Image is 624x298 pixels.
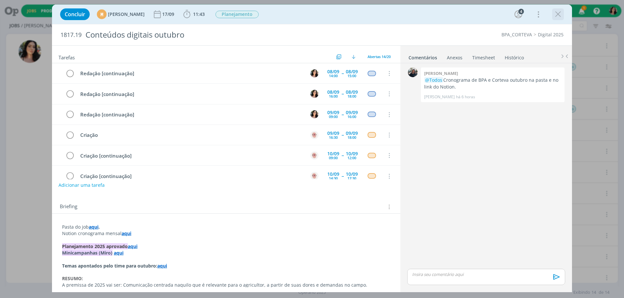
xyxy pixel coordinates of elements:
[342,153,344,158] span: --
[65,12,85,17] span: Concluir
[310,69,318,77] img: T
[58,179,105,191] button: Adicionar uma tarefa
[309,130,319,140] button: A
[347,74,356,77] div: 15:00
[97,9,107,19] div: M
[309,89,319,99] button: T
[77,111,304,119] div: Redação [continuação]
[347,94,356,98] div: 18:00
[108,12,145,17] span: [PERSON_NAME]
[327,110,339,115] div: 09/09
[346,172,358,176] div: 10/09
[342,133,344,137] span: --
[408,52,437,61] a: Comentários
[62,263,157,269] strong: Temas apontados pelo time para outubro:
[346,69,358,74] div: 08/09
[60,8,90,20] button: Concluir
[77,172,304,180] div: Criação [continuação]
[538,31,564,38] a: Digital 2025
[310,131,318,139] img: A
[310,90,318,98] img: T
[97,9,145,19] button: M[PERSON_NAME]
[424,70,458,76] b: [PERSON_NAME]
[329,136,338,139] div: 16:30
[342,174,344,178] span: --
[408,67,418,77] img: M
[425,77,442,83] span: @Todos
[368,54,391,59] span: Abertas 14/20
[456,94,475,100] span: há 6 horas
[77,69,304,77] div: Redação [continuação]
[83,27,351,43] div: Conteúdos digitais outubro
[162,12,175,17] div: 17/09
[424,94,455,100] p: [PERSON_NAME]
[310,110,318,118] img: T
[309,110,319,119] button: T
[310,151,318,160] img: A
[215,11,259,18] span: Planejamento
[342,112,344,117] span: --
[62,230,390,237] p: Notion cronograma mensal
[89,224,98,230] a: aqui
[329,115,338,118] div: 09:00
[77,152,304,160] div: Criação [continuação]
[518,9,524,14] div: 4
[62,243,128,249] strong: Planejamento 2025 aprovado
[62,282,390,288] p: A premissa de 2025 vai ser: Comunicação centrada naquilo que é relevante para o agricultor, a par...
[157,263,167,269] a: aqui
[62,250,112,256] strong: Minicampanhas (Miro)
[347,136,356,139] div: 18:00
[77,90,304,98] div: Redação [continuação]
[309,68,319,78] button: T
[347,115,356,118] div: 16:00
[114,250,123,256] a: aqui
[98,224,100,230] strong: .
[352,55,356,59] img: arrow-down.svg
[122,230,131,236] a: aqui
[329,156,338,160] div: 09:00
[58,53,75,61] span: Tarefas
[472,52,495,61] a: Timesheet
[60,203,77,211] span: Briefing
[310,172,318,180] img: A
[501,31,532,38] a: BPA_CORTEVA
[346,151,358,156] div: 10/09
[182,9,206,19] button: 11:43
[347,156,356,160] div: 12:00
[309,150,319,160] button: A
[346,90,358,94] div: 08/09
[327,131,339,136] div: 09/09
[52,5,572,292] div: dialog
[62,275,83,281] strong: RESUMO:
[309,171,319,181] button: A
[62,224,390,230] p: Pasta do job
[327,151,339,156] div: 10/09
[329,74,338,77] div: 14:00
[346,131,358,136] div: 09/09
[327,90,339,94] div: 08/09
[327,69,339,74] div: 08/09
[193,11,205,17] span: 11:43
[346,110,358,115] div: 09/09
[215,10,259,18] button: Planejamento
[342,91,344,96] span: --
[329,94,338,98] div: 16:00
[513,9,524,19] button: 4
[128,243,137,249] a: aqui
[347,176,356,180] div: 17:30
[77,131,304,139] div: Criação
[447,54,462,61] div: Anexos
[424,77,561,90] p: Cronograma de BPA e Corteva outubro na pasta e no link do Notion.
[327,172,339,176] div: 10/09
[329,176,338,180] div: 14:30
[504,52,524,61] a: Histórico
[342,71,344,76] span: --
[60,31,82,39] span: 1817.19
